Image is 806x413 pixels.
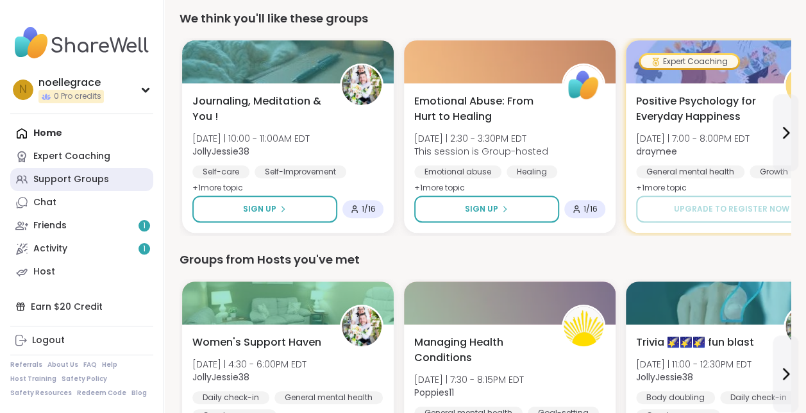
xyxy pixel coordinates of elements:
div: Chat [33,196,56,209]
span: Trivia 🌠🌠🌠 fun blast [636,335,754,350]
img: JollyJessie38 [342,307,382,346]
div: Earn $20 Credit [10,295,153,318]
span: [DATE] | 4:30 - 6:00PM EDT [192,358,306,371]
span: Emotional Abuse: From Hurt to Healing [414,94,548,124]
span: Upgrade to register now [674,203,789,215]
span: 1 / 16 [584,204,598,214]
b: Poppies11 [414,386,454,399]
a: Help [102,360,117,369]
div: Support Groups [33,173,109,186]
a: Activity1 [10,237,153,260]
a: Support Groups [10,168,153,191]
span: This session is Group-hosted [414,145,548,158]
div: We think you'll like these groups [180,10,791,28]
button: Sign Up [414,196,559,223]
div: Daily check-in [192,391,269,404]
div: Activity [33,242,67,255]
span: 1 / 16 [362,204,376,214]
span: [DATE] | 11:00 - 12:30PM EDT [636,358,751,371]
div: Growth [750,165,798,178]
span: Managing Health Conditions [414,335,548,366]
div: General mental health [274,391,383,404]
span: Positive Psychology for Everyday Happiness [636,94,769,124]
div: General mental health [636,165,744,178]
button: Sign Up [192,196,337,223]
img: JollyJessie38 [342,65,382,105]
a: Logout [10,329,153,352]
a: Host Training [10,375,56,383]
div: Body doubling [636,391,715,404]
div: noellegrace [38,76,104,90]
span: [DATE] | 7:00 - 8:00PM EDT [636,132,750,145]
b: JollyJessie38 [192,145,249,158]
div: Healing [507,165,557,178]
div: Self-Improvement [255,165,346,178]
a: Redeem Code [77,389,126,398]
span: n [19,81,27,98]
span: [DATE] | 7:30 - 8:15PM EDT [414,373,524,386]
a: Chat [10,191,153,214]
a: Host [10,260,153,283]
b: draymee [636,145,677,158]
a: Blog [131,389,147,398]
div: Expert Coaching [33,150,110,163]
span: Women's Support Haven [192,335,321,350]
div: Expert Coaching [641,55,738,68]
a: Safety Policy [62,375,107,383]
span: [DATE] | 2:30 - 3:30PM EDT [414,132,548,145]
div: Self-care [192,165,249,178]
a: Referrals [10,360,42,369]
a: Expert Coaching [10,145,153,168]
div: Logout [32,334,65,347]
span: [DATE] | 10:00 - 11:00AM EDT [192,132,310,145]
span: 0 Pro credits [54,91,101,102]
div: Emotional abuse [414,165,501,178]
span: Journaling, Meditation & You ! [192,94,326,124]
a: FAQ [83,360,97,369]
a: Safety Resources [10,389,72,398]
span: 1 [143,221,146,232]
div: Host [33,265,55,278]
div: Groups from Hosts you've met [180,251,791,269]
a: About Us [47,360,78,369]
div: Friends [33,219,67,232]
b: JollyJessie38 [636,371,693,383]
b: JollyJessie38 [192,371,249,383]
span: Sign Up [465,203,498,215]
span: 1 [143,244,146,255]
img: ShareWell Nav Logo [10,21,153,65]
div: Daily check-in [720,391,797,404]
img: Poppies11 [564,307,603,346]
span: Sign Up [243,203,276,215]
img: ShareWell [564,65,603,105]
a: Friends1 [10,214,153,237]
